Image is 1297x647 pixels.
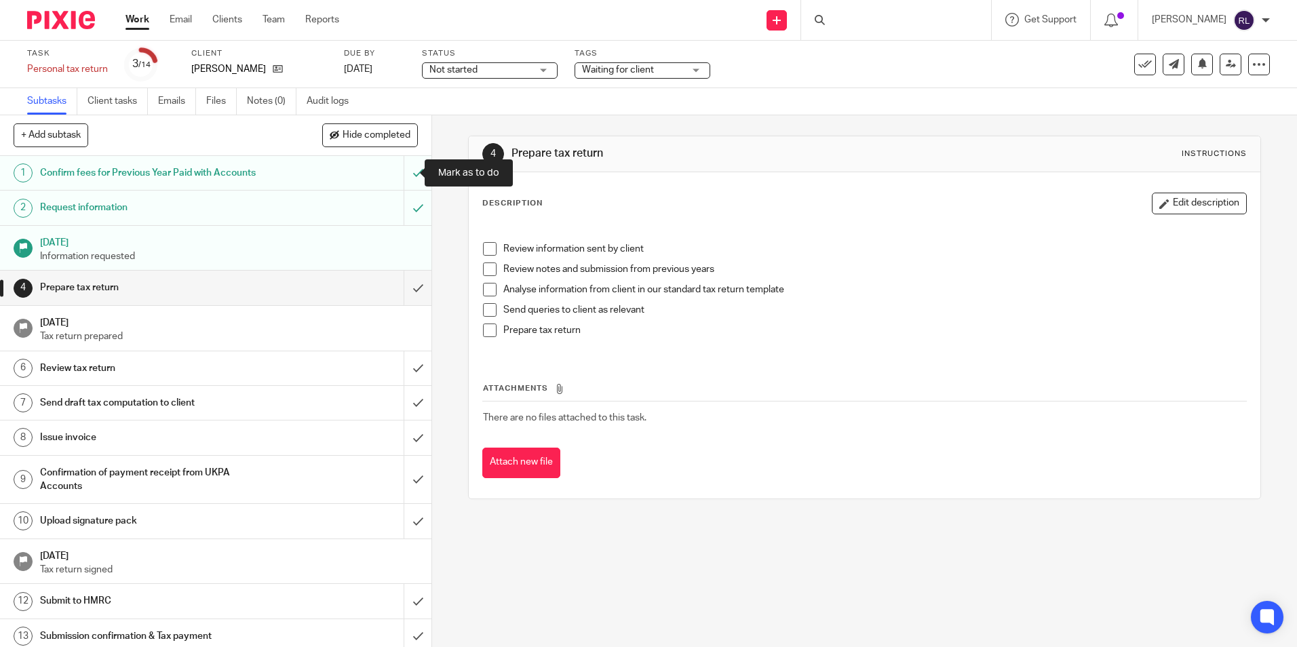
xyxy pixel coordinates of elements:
[27,11,95,29] img: Pixie
[40,511,273,531] h1: Upload signature pack
[40,163,273,183] h1: Confirm fees for Previous Year Paid with Accounts
[482,198,543,209] p: Description
[27,88,77,115] a: Subtasks
[14,511,33,530] div: 10
[40,313,419,330] h1: [DATE]
[344,48,405,59] label: Due by
[40,626,273,646] h1: Submission confirmation & Tax payment
[482,448,560,478] button: Attach new file
[14,592,33,611] div: 12
[40,427,273,448] h1: Issue invoice
[503,262,1245,276] p: Review notes and submission from previous years
[503,303,1245,317] p: Send queries to client as relevant
[191,62,266,76] p: [PERSON_NAME]
[40,330,419,343] p: Tax return prepared
[322,123,418,146] button: Hide completed
[503,323,1245,337] p: Prepare tax return
[88,88,148,115] a: Client tasks
[307,88,359,115] a: Audit logs
[511,146,893,161] h1: Prepare tax return
[503,283,1245,296] p: Analyse information from client in our standard tax return template
[125,13,149,26] a: Work
[212,13,242,26] a: Clients
[40,546,419,563] h1: [DATE]
[191,48,327,59] label: Client
[40,393,273,413] h1: Send draft tax computation to client
[40,197,273,218] h1: Request information
[14,199,33,218] div: 2
[483,413,646,423] span: There are no files attached to this task.
[483,385,548,392] span: Attachments
[40,463,273,497] h1: Confirmation of payment receipt from UKPA Accounts
[305,13,339,26] a: Reports
[14,428,33,447] div: 8
[170,13,192,26] a: Email
[344,64,372,74] span: [DATE]
[27,62,108,76] div: Personal tax return
[132,56,151,72] div: 3
[1182,149,1247,159] div: Instructions
[40,277,273,298] h1: Prepare tax return
[40,358,273,378] h1: Review tax return
[575,48,710,59] label: Tags
[582,65,654,75] span: Waiting for client
[1152,193,1247,214] button: Edit description
[1024,15,1077,24] span: Get Support
[422,48,558,59] label: Status
[247,88,296,115] a: Notes (0)
[40,591,273,611] h1: Submit to HMRC
[40,250,419,263] p: Information requested
[40,233,419,250] h1: [DATE]
[1152,13,1226,26] p: [PERSON_NAME]
[14,627,33,646] div: 13
[343,130,410,141] span: Hide completed
[27,48,108,59] label: Task
[1233,9,1255,31] img: svg%3E
[14,470,33,489] div: 9
[138,61,151,68] small: /14
[14,279,33,298] div: 4
[503,242,1245,256] p: Review information sent by client
[40,563,419,576] p: Tax return signed
[14,359,33,378] div: 6
[263,13,285,26] a: Team
[429,65,478,75] span: Not started
[158,88,196,115] a: Emails
[14,123,88,146] button: + Add subtask
[14,163,33,182] div: 1
[206,88,237,115] a: Files
[482,143,504,165] div: 4
[14,393,33,412] div: 7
